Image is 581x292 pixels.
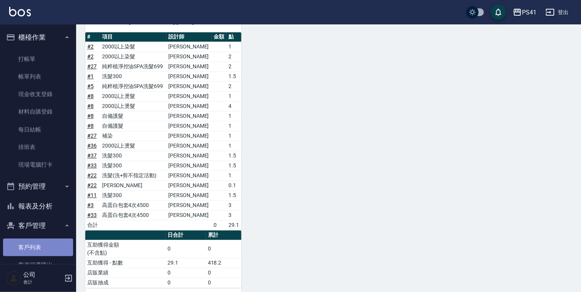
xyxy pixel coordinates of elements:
[87,103,94,109] a: #8
[100,200,166,210] td: 高蛋白包套4次4500
[166,160,212,170] td: [PERSON_NAME]
[227,121,241,131] td: 1
[206,278,241,287] td: 0
[100,141,166,151] td: 2000以上燙髮
[227,200,241,210] td: 3
[543,5,572,19] button: 登出
[85,32,241,230] table: a dense table
[206,268,241,278] td: 0
[100,151,166,160] td: 洗髮300
[3,27,73,47] button: 櫃檯作業
[491,5,506,20] button: save
[166,230,206,240] th: 日合計
[100,131,166,141] td: 補染
[166,268,206,278] td: 0
[100,190,166,200] td: 洗髮300
[85,268,166,278] td: 店販業績
[227,71,241,81] td: 1.5
[166,51,212,61] td: [PERSON_NAME]
[87,83,94,89] a: #5
[87,152,97,159] a: #37
[100,180,166,190] td: [PERSON_NAME]
[227,101,241,111] td: 4
[166,210,212,220] td: [PERSON_NAME]
[166,141,212,151] td: [PERSON_NAME]
[166,61,212,71] td: [PERSON_NAME]
[85,220,100,230] td: 合計
[227,141,241,151] td: 1
[227,151,241,160] td: 1.5
[87,182,97,188] a: #22
[3,138,73,156] a: 排班表
[227,220,241,230] td: 29.1
[100,81,166,91] td: 純粹植淨控油SPA洗髮699
[3,85,73,103] a: 現金收支登錄
[100,51,166,61] td: 2000以上染髮
[87,192,97,198] a: #11
[100,32,166,42] th: 項目
[3,156,73,173] a: 現場電腦打卡
[206,258,241,268] td: 418.2
[166,111,212,121] td: [PERSON_NAME]
[510,5,539,20] button: PS41
[3,216,73,236] button: 客戶管理
[100,61,166,71] td: 純粹植淨控油SPA洗髮699
[87,53,94,59] a: #2
[166,91,212,101] td: [PERSON_NAME]
[100,160,166,170] td: 洗髮300
[87,73,94,79] a: #1
[87,162,97,168] a: #33
[87,63,97,69] a: #27
[87,133,97,139] a: #27
[23,271,62,279] h5: 公司
[227,111,241,121] td: 1
[85,240,166,258] td: 互助獲得金額 (不含點)
[100,170,166,180] td: 洗髮(洗+剪不指定活動)
[166,240,206,258] td: 0
[3,239,73,256] a: 客戶列表
[166,258,206,268] td: 29.1
[227,61,241,71] td: 2
[3,256,73,274] a: 客資篩選匯出
[100,121,166,131] td: 自備護髮
[3,196,73,216] button: 報表及分析
[85,258,166,268] td: 互助獲得 - 點數
[100,210,166,220] td: 高蛋白包套4次4500
[3,68,73,85] a: 帳單列表
[522,8,536,17] div: PS41
[87,172,97,178] a: #22
[87,212,97,218] a: #33
[206,230,241,240] th: 累計
[3,50,73,68] a: 打帳單
[87,123,94,129] a: #8
[3,176,73,196] button: 預約管理
[166,151,212,160] td: [PERSON_NAME]
[87,113,94,119] a: #8
[166,131,212,141] td: [PERSON_NAME]
[227,170,241,180] td: 1
[227,190,241,200] td: 1.5
[166,170,212,180] td: [PERSON_NAME]
[227,160,241,170] td: 1.5
[100,71,166,81] td: 洗髮300
[6,271,21,286] img: Person
[166,190,212,200] td: [PERSON_NAME]
[227,131,241,141] td: 1
[87,43,94,50] a: #2
[212,32,227,42] th: 金額
[227,51,241,61] td: 2
[166,42,212,51] td: [PERSON_NAME]
[227,42,241,51] td: 1
[166,200,212,210] td: [PERSON_NAME]
[85,278,166,287] td: 店販抽成
[87,202,94,208] a: #3
[100,42,166,51] td: 2000以上染髮
[227,81,241,91] td: 2
[166,180,212,190] td: [PERSON_NAME]
[100,111,166,121] td: 自備護髮
[3,121,73,138] a: 每日結帳
[166,81,212,91] td: [PERSON_NAME]
[227,32,241,42] th: 點
[87,93,94,99] a: #8
[9,7,31,16] img: Logo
